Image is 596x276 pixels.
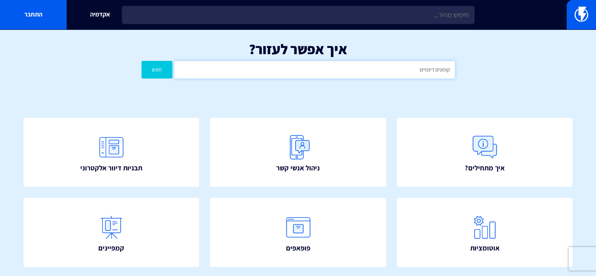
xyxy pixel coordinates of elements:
[98,243,124,253] span: קמפיינים
[286,243,310,253] span: פופאפים
[397,118,572,187] a: איך מתחילים?
[397,198,572,267] a: אוטומציות
[276,163,320,173] span: ניהול אנשי קשר
[174,61,455,79] input: חיפוש
[24,198,199,267] a: קמפיינים
[470,243,499,253] span: אוטומציות
[210,118,386,187] a: ניהול אנשי קשר
[465,163,504,173] span: איך מתחילים?
[141,61,173,79] button: חפש
[210,198,386,267] a: פופאפים
[122,6,475,24] input: חיפוש מהיר...
[24,118,199,187] a: תבניות דיוור אלקטרוני
[12,41,584,57] h1: איך אפשר לעזור?
[80,163,142,173] span: תבניות דיוור אלקטרוני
